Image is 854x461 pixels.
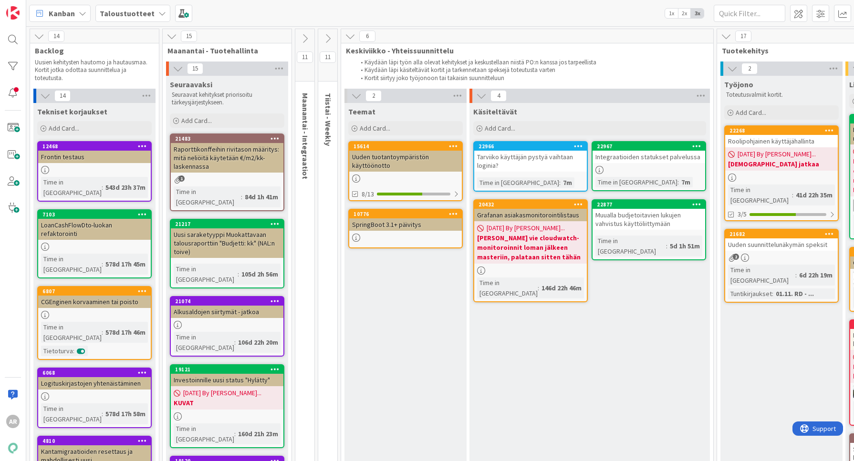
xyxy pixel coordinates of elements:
[171,365,283,374] div: 19121
[725,126,838,147] div: 22268Roolipohjainen käyttäjähallinta
[41,254,102,275] div: Time in [GEOGRAPHIC_DATA]
[178,175,185,182] span: 1
[49,124,79,133] span: Add Card...
[103,409,148,419] div: 578d 17h 58m
[42,438,151,444] div: 4810
[474,209,587,221] div: Grafanan asiakasmonitorointilistaus
[725,230,838,251] div: 21682Uuden suunnittelunäkymän speksit
[171,228,283,258] div: Uusi saraketyyppi Muokattavaan talousraporttiin "Budjetti: kk" (NAL:n toive)
[103,327,148,338] div: 578d 17h 46m
[170,133,284,211] a: 21483Raporttikonffeihin rivitason määritys: mitä neliöitä käytetään €/m2/kk-laskennassaTime in [G...
[592,141,706,191] a: 22967Integraatioiden statukset palvelussaTime in [GEOGRAPHIC_DATA]:7m
[170,296,284,357] a: 21074Alkusaldojen siirtymät - jatkoaTime in [GEOGRAPHIC_DATA]:106d 22h 20m
[102,327,103,338] span: :
[174,186,241,207] div: Time in [GEOGRAPHIC_DATA]
[234,337,236,348] span: :
[172,91,282,107] p: Seuraavat kehitykset priorisoitu tärkeysjärjestykseen.
[349,210,462,231] div: 10776SpringBoot 3.1+ päivitys
[724,125,839,221] a: 22268Roolipohjainen käyttäjähallinta[DATE] By [PERSON_NAME]...[DEMOGRAPHIC_DATA] jatkaaTime in [G...
[37,368,152,428] a: 6068Logituskirjastojen yhtenäistäminenTime in [GEOGRAPHIC_DATA]:578d 17h 58m
[355,59,703,66] li: Käydään läpi työn alla olevat kehitykset ja keskustellaan niistä PO:n kanssa jos tarpeellista
[42,288,151,295] div: 6807
[724,80,753,89] span: Työjono
[793,190,835,200] div: 41d 22h 35m
[238,269,239,279] span: :
[792,190,793,200] span: :
[714,5,785,22] input: Quick Filter...
[38,151,151,163] div: Frontin testaus
[348,209,463,248] a: 10776SpringBoot 3.1+ päivitys
[41,403,102,424] div: Time in [GEOGRAPHIC_DATA]
[772,288,773,299] span: :
[41,177,102,198] div: Time in [GEOGRAPHIC_DATA]
[725,126,838,135] div: 22268
[729,231,838,237] div: 21682
[236,337,281,348] div: 106d 22h 20m
[73,346,74,356] span: :
[175,135,283,142] div: 21483
[725,230,838,238] div: 21682
[479,201,587,208] div: 20432
[54,90,71,102] span: 14
[241,192,242,202] span: :
[38,287,151,296] div: 6807
[666,241,667,251] span: :
[38,210,151,240] div: 7103LoanCashFlowDto-luokan refaktorointi
[355,74,703,82] li: Kortit siirtyy joko työjonoon tai takaisin suunnitteluun
[539,283,584,293] div: 146d 22h 46m
[487,223,565,233] span: [DATE] By [PERSON_NAME]...
[474,151,587,172] div: Tarviiko käyttäjän pystyä vaihtaan loginia?
[479,143,587,150] div: 22966
[38,437,151,445] div: 4810
[297,51,313,63] span: 11
[728,288,772,299] div: Tuntikirjaukset
[473,141,588,192] a: 22966Tarviiko käyttäjän pystyä vaihtaan loginia?Time in [GEOGRAPHIC_DATA]:7m
[38,210,151,219] div: 7103
[20,1,43,13] span: Support
[42,369,151,376] div: 6068
[597,143,705,150] div: 22967
[677,177,679,187] span: :
[42,143,151,150] div: 12468
[597,201,705,208] div: 22877
[795,270,797,280] span: :
[171,220,283,228] div: 21217
[665,9,678,18] span: 1x
[349,210,462,218] div: 10776
[171,143,283,173] div: Raporttikonffeihin rivitason määritys: mitä neliöitä käytetään €/m2/kk-laskennassa
[37,286,152,360] a: 6807CGEnginen korvaaminen tai poistoTime in [GEOGRAPHIC_DATA]:578d 17h 46mTietoturva:
[678,9,691,18] span: 2x
[170,364,284,448] a: 19121Investoinnille uusi status "Hylätty"[DATE] By [PERSON_NAME]...KUVATTime in [GEOGRAPHIC_DATA]...
[175,298,283,305] div: 21074
[490,90,507,102] span: 4
[346,46,701,55] span: Keskiviikko - Yhteissuunnittelu
[797,270,835,280] div: 6d 22h 19m
[593,142,705,163] div: 22967Integraatioiden statukset palvelussa
[48,31,64,42] span: 14
[37,209,152,278] a: 7103LoanCashFlowDto-luokan refaktorointiTime in [GEOGRAPHIC_DATA]:578d 17h 45m
[348,141,463,201] a: 15614Uuden tuotantoympäristön käyttöönotto8/13
[773,288,816,299] div: 01.11. RD - ...
[181,31,197,42] span: 15
[167,46,280,55] span: Maanantai - Tuotehallinta
[175,366,283,373] div: 19121
[35,59,147,82] p: Uusien kehitysten hautomo ja hautausmaa. Kortit jotka odottaa suunnittelua ja toteutusta.
[365,90,382,102] span: 2
[183,388,261,398] span: [DATE] By [PERSON_NAME]...
[728,184,792,205] div: Time in [GEOGRAPHIC_DATA]
[477,233,584,262] b: [PERSON_NAME] vie cloudwatch-monitoroinnit loman jälkeen masteriin, palataan sitten tähän
[49,8,75,19] span: Kanban
[41,346,73,356] div: Tietoturva
[359,31,375,42] span: 6
[174,332,234,353] div: Time in [GEOGRAPHIC_DATA]
[37,107,107,116] span: Tekniset korjaukset
[728,159,835,169] b: [DEMOGRAPHIC_DATA] jatkaa
[592,199,706,260] a: 22877Muualla budjetoitavien lukujen vahvistus käyttöliittymäänTime in [GEOGRAPHIC_DATA]:5d 1h 51m
[242,192,281,202] div: 84d 1h 41m
[726,91,837,99] p: Toteutusvalmiit kortit.
[741,63,758,74] span: 2
[477,177,559,188] div: Time in [GEOGRAPHIC_DATA]
[38,369,151,389] div: 6068Logituskirjastojen yhtenäistäminen
[171,365,283,386] div: 19121Investoinnille uusi status "Hylätty"
[38,142,151,151] div: 12468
